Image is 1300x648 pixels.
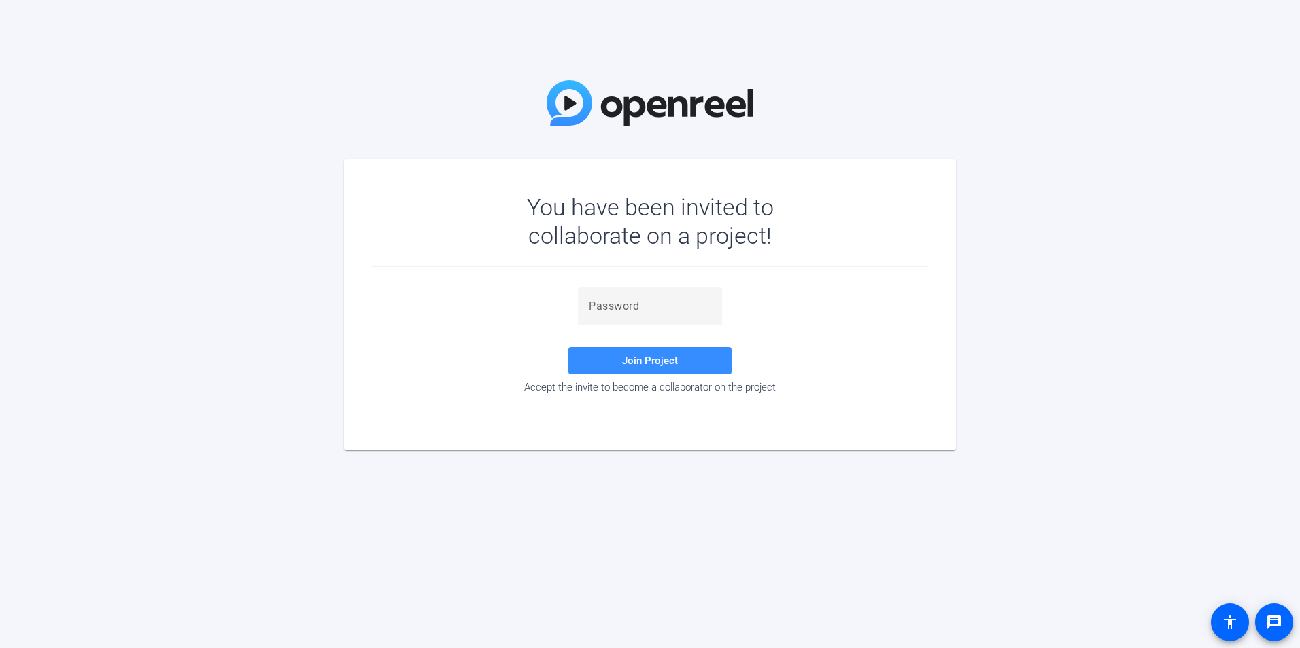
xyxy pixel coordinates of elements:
[1266,614,1282,630] mat-icon: message
[371,381,929,393] div: Accept the invite to become a collaborator on the project
[589,298,711,314] input: Password
[568,347,732,374] button: Join Project
[622,355,678,367] span: Join Project
[547,80,753,126] img: OpenReel Logo
[1222,614,1238,630] mat-icon: accessibility
[487,193,813,250] div: You have been invited to collaborate on a project!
